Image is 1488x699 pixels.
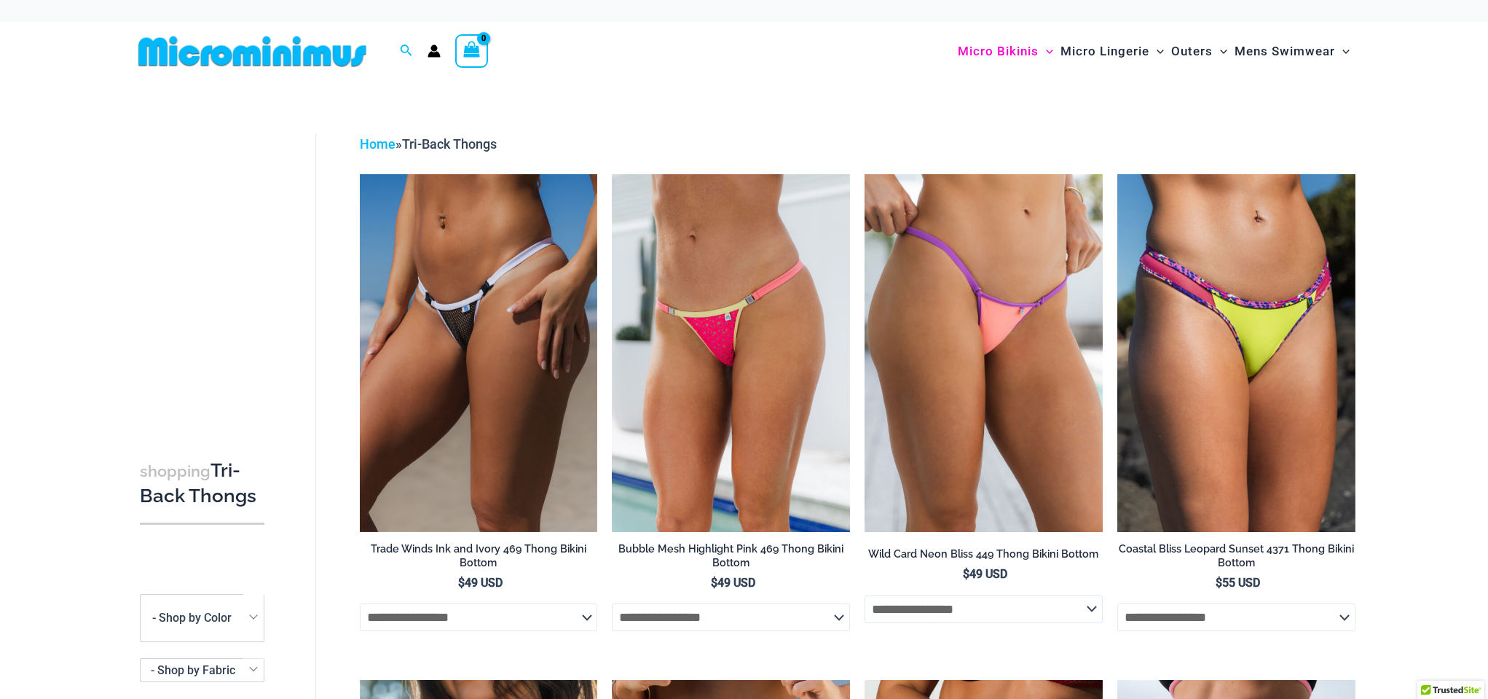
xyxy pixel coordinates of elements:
a: View Shopping Cart, empty [455,34,489,68]
h3: Tri-Back Thongs [140,458,264,509]
bdi: 49 USD [711,576,755,590]
span: $ [711,576,717,590]
a: Mens SwimwearMenu ToggleMenu Toggle [1231,29,1353,74]
a: Coastal Bliss Leopard Sunset 4371 Thong Bikini Bottom [1117,542,1355,575]
img: Wild Card Neon Bliss 449 Thong 01 [865,174,1103,531]
span: - Shop by Color [152,611,232,625]
h2: Bubble Mesh Highlight Pink 469 Thong Bikini Bottom [612,542,850,569]
bdi: 49 USD [458,576,503,590]
span: - Shop by Fabric [151,663,235,677]
span: $ [963,567,969,581]
bdi: 49 USD [963,567,1007,581]
nav: Site Navigation [952,27,1356,76]
a: Micro BikinisMenu ToggleMenu Toggle [954,29,1057,74]
span: - Shop by Fabric [140,658,264,682]
span: - Shop by Color [141,595,264,641]
span: $ [458,576,465,590]
span: Menu Toggle [1039,33,1053,70]
bdi: 55 USD [1216,576,1260,590]
img: Coastal Bliss Leopard Sunset Thong Bikini 03 [1117,174,1355,531]
span: » [360,136,497,152]
h2: Wild Card Neon Bliss 449 Thong Bikini Bottom [865,547,1103,561]
img: MM SHOP LOGO FLAT [133,35,372,68]
iframe: TrustedSite Certified [140,122,271,413]
span: Menu Toggle [1335,33,1350,70]
a: OutersMenu ToggleMenu Toggle [1168,29,1231,74]
a: Wild Card Neon Bliss 449 Thong 01Wild Card Neon Bliss 449 Thong 02Wild Card Neon Bliss 449 Thong 02 [865,174,1103,531]
a: Trade Winds Ink and Ivory 469 Thong Bikini Bottom [360,542,598,575]
h2: Coastal Bliss Leopard Sunset 4371 Thong Bikini Bottom [1117,542,1355,569]
a: Tradewinds Ink and Ivory 469 Thong 01Tradewinds Ink and Ivory 469 Thong 02Tradewinds Ink and Ivor... [360,174,598,531]
a: Account icon link [428,44,441,58]
a: Bubble Mesh Highlight Pink 469 Thong 01Bubble Mesh Highlight Pink 469 Thong 02Bubble Mesh Highlig... [612,174,850,531]
span: Micro Lingerie [1060,33,1149,70]
span: Mens Swimwear [1235,33,1335,70]
a: Home [360,136,395,152]
a: Micro LingerieMenu ToggleMenu Toggle [1057,29,1168,74]
a: Search icon link [400,42,413,60]
h2: Trade Winds Ink and Ivory 469 Thong Bikini Bottom [360,542,598,569]
a: Wild Card Neon Bliss 449 Thong Bikini Bottom [865,547,1103,566]
a: Bubble Mesh Highlight Pink 469 Thong Bikini Bottom [612,542,850,575]
span: Menu Toggle [1149,33,1164,70]
span: shopping [140,462,210,480]
span: Micro Bikinis [958,33,1039,70]
span: Outers [1171,33,1213,70]
span: - Shop by Fabric [141,659,264,682]
span: Tri-Back Thongs [402,136,497,152]
img: Tradewinds Ink and Ivory 469 Thong 01 [360,174,598,531]
span: - Shop by Color [140,594,264,642]
img: Bubble Mesh Highlight Pink 469 Thong 01 [612,174,850,531]
a: Coastal Bliss Leopard Sunset Thong Bikini 03Coastal Bliss Leopard Sunset 4371 Thong Bikini 02Coas... [1117,174,1355,531]
span: Menu Toggle [1213,33,1227,70]
span: $ [1216,576,1222,590]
